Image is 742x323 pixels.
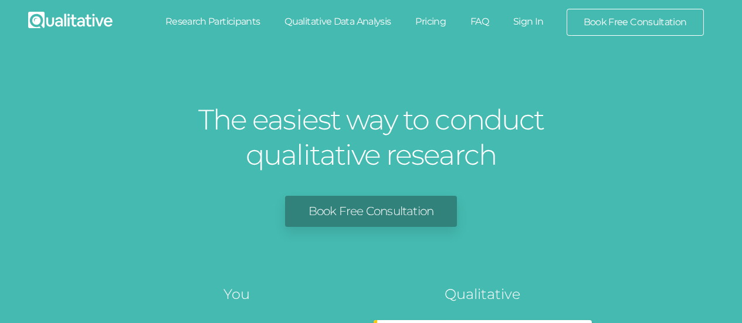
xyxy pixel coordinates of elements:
[195,102,547,172] h1: The easiest way to conduct qualitative research
[501,9,556,35] a: Sign In
[223,285,250,302] tspan: You
[28,12,113,28] img: Qualitative
[272,9,403,35] a: Qualitative Data Analysis
[567,9,703,35] a: Book Free Consultation
[458,9,501,35] a: FAQ
[285,196,457,227] a: Book Free Consultation
[445,285,520,302] tspan: Qualitative
[403,9,458,35] a: Pricing
[153,9,273,35] a: Research Participants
